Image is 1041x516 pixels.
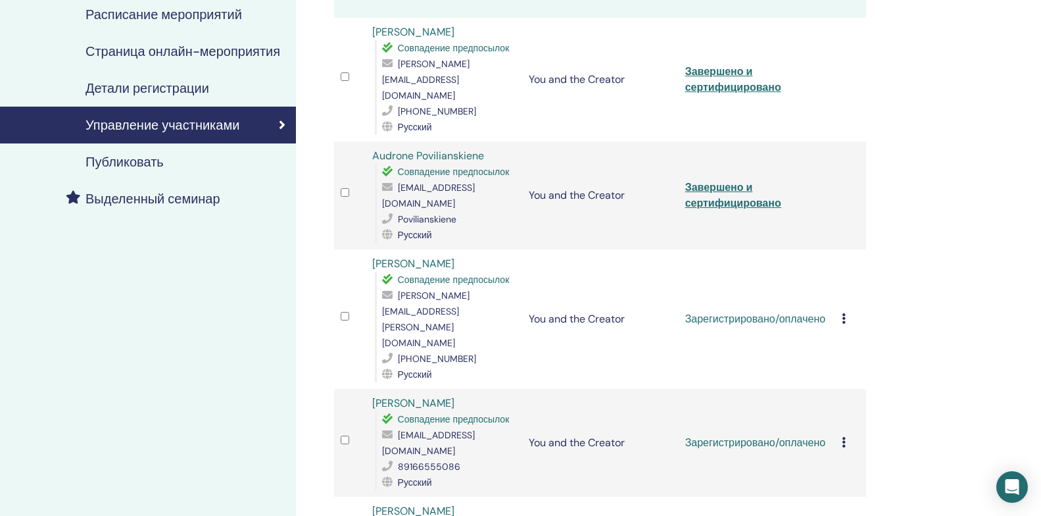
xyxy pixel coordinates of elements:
[85,7,242,22] h4: Расписание мероприятий
[85,154,164,170] h4: Публиковать
[398,353,476,365] span: [PHONE_NUMBER]
[398,369,432,380] span: Русский
[85,191,220,207] h4: Выделенный семинар
[382,58,470,101] span: [PERSON_NAME][EMAIL_ADDRESS][DOMAIN_NAME]
[382,290,470,349] span: [PERSON_NAME][EMAIL_ADDRESS][PERSON_NAME][DOMAIN_NAME]
[398,229,432,241] span: Русский
[685,180,781,210] a: Завершено и сертифицировано
[522,389,679,497] td: You and the Creator
[372,149,484,163] a: Audrone Povilianskiene
[398,477,432,488] span: Русский
[398,42,510,54] span: Совпадение предпосылок
[522,142,679,249] td: You and the Creator
[685,64,781,94] a: Завершено и сертифицировано
[398,413,510,425] span: Совпадение предпосылок
[382,182,475,209] span: [EMAIL_ADDRESS][DOMAIN_NAME]
[398,213,456,225] span: Povilianskiene
[522,18,679,142] td: You and the Creator
[522,249,679,389] td: You and the Creator
[85,80,209,96] h4: Детали регистрации
[398,121,432,133] span: Русский
[372,396,454,410] a: [PERSON_NAME]
[398,105,476,117] span: [PHONE_NUMBER]
[398,461,460,473] span: 89166555086
[382,429,475,457] span: [EMAIL_ADDRESS][DOMAIN_NAME]
[398,166,510,178] span: Совпадение предпосылок
[996,471,1028,503] div: Open Intercom Messenger
[85,43,280,59] h4: Страница онлайн-мероприятия
[372,25,454,39] a: [PERSON_NAME]
[398,274,510,286] span: Совпадение предпосылок
[372,257,454,271] a: [PERSON_NAME]
[85,117,239,133] h4: Управление участниками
